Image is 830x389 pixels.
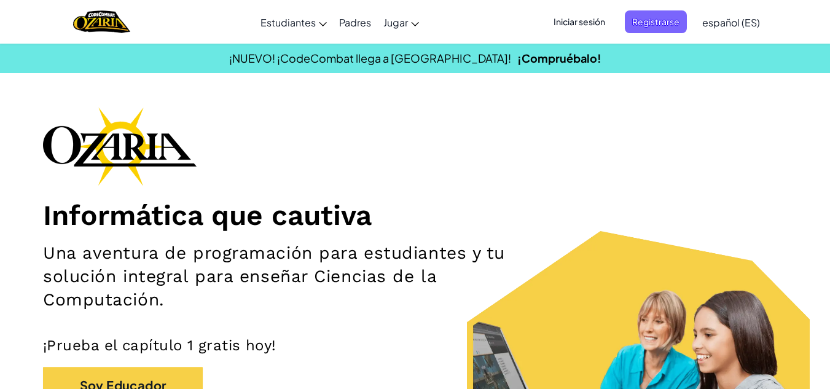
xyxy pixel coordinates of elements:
[377,6,425,39] a: Jugar
[43,198,787,232] h1: Informática que cautiva
[254,6,333,39] a: Estudiantes
[702,16,760,29] span: español (ES)
[517,51,601,65] a: ¡Compruébalo!
[625,10,687,33] button: Registrarse
[43,336,787,355] p: ¡Prueba el capítulo 1 gratis hoy!
[546,10,613,33] button: Iniciar sesión
[43,107,197,186] img: Ozaria branding logo
[43,242,541,312] h2: Una aventura de programación para estudiantes y tu solución integral para enseñar Ciencias de la ...
[333,6,377,39] a: Padres
[73,9,130,34] img: Home
[383,16,408,29] span: Jugar
[229,51,511,65] span: ¡NUEVO! ¡CodeCombat llega a [GEOGRAPHIC_DATA]!
[260,16,316,29] span: Estudiantes
[73,9,130,34] a: Ozaria by CodeCombat logo
[696,6,766,39] a: español (ES)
